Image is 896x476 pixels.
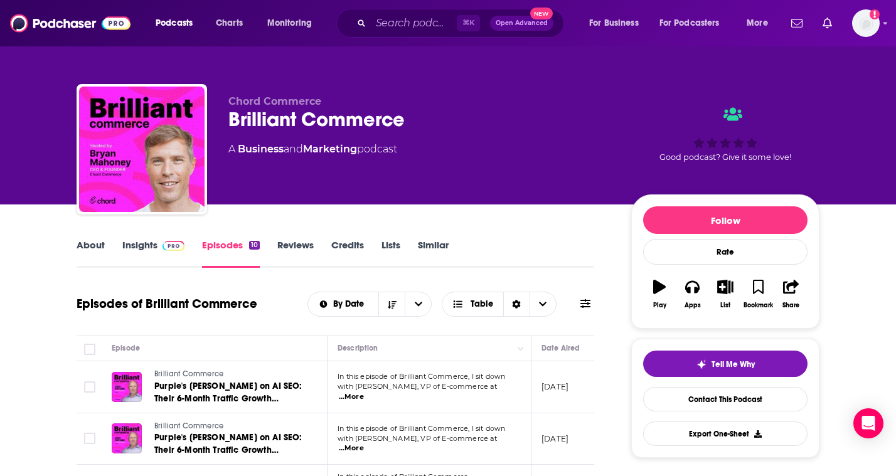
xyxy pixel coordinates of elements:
a: Brilliant Commerce [154,421,305,432]
div: 10 [249,241,260,250]
div: Bookmark [744,302,773,309]
div: Sort Direction [503,292,530,316]
span: Chord Commerce [228,95,321,107]
span: In this episode of Brilliant Commerce, I sit down [338,372,505,381]
span: with [PERSON_NAME], VP of E-commerce at [338,434,497,443]
span: Good podcast? Give it some love! [659,152,791,162]
a: Similar [418,239,449,268]
button: open menu [651,13,738,33]
a: Show notifications dropdown [818,13,837,34]
span: ...More [339,443,364,453]
div: List [720,302,730,309]
button: open menu [738,13,784,33]
button: open menu [405,292,431,316]
span: Table [471,300,493,309]
button: Sort Direction [378,292,405,316]
button: Apps [676,272,708,317]
img: Podchaser - Follow, Share and Rate Podcasts [10,11,131,35]
span: with [PERSON_NAME], VP of E-commerce at [338,382,497,391]
p: [DATE] [541,381,568,392]
span: By Date [333,300,368,309]
span: In this episode of Brilliant Commerce, I sit down [338,424,505,433]
button: List [709,272,742,317]
a: Lists [381,239,400,268]
a: Business [238,143,284,155]
button: Bookmark [742,272,774,317]
div: Search podcasts, credits, & more... [348,9,576,38]
span: Purple's [PERSON_NAME] on AI SEO: Their 6-Month Traffic Growth Playbook [154,432,302,468]
a: Show notifications dropdown [786,13,808,34]
button: Export One-Sheet [643,421,808,446]
button: Column Actions [513,341,528,356]
img: User Profile [852,9,880,37]
span: ...More [339,392,364,402]
div: Rate [643,239,808,265]
span: Purple's [PERSON_NAME] on AI SEO: Their 6-Month Traffic Growth Playbook [154,381,302,416]
input: Search podcasts, credits, & more... [371,13,457,33]
div: Open Intercom Messenger [853,408,883,438]
div: Date Aired [541,341,580,356]
span: Toggle select row [84,381,95,393]
a: About [77,239,105,268]
div: A podcast [228,142,397,157]
div: Share [782,302,799,309]
button: Play [643,272,676,317]
a: Credits [331,239,364,268]
span: More [747,14,768,32]
span: Tell Me Why [712,359,755,369]
span: Logged in as SolComms [852,9,880,37]
a: Reviews [277,239,314,268]
img: tell me why sparkle [696,359,707,369]
div: Episode [112,341,140,356]
span: Monitoring [267,14,312,32]
span: For Business [589,14,639,32]
div: Play [653,302,666,309]
button: open menu [259,13,328,33]
span: Charts [216,14,243,32]
a: Charts [208,13,250,33]
button: Show profile menu [852,9,880,37]
span: Toggle select row [84,433,95,444]
span: ⌘ K [457,15,480,31]
div: Apps [685,302,701,309]
p: [DATE] [541,433,568,444]
button: open menu [308,300,379,309]
span: Open Advanced [496,20,548,26]
span: Brilliant Commerce [154,421,223,430]
img: Podchaser Pro [163,241,184,251]
a: Episodes10 [202,239,260,268]
button: Share [775,272,808,317]
a: InsightsPodchaser Pro [122,239,184,268]
span: Podcasts [156,14,193,32]
a: Purple's [PERSON_NAME] on AI SEO: Their 6-Month Traffic Growth Playbook [154,380,305,405]
a: Purple's [PERSON_NAME] on AI SEO: Their 6-Month Traffic Growth Playbook [154,431,305,457]
div: Good podcast? Give it some love! [631,95,819,173]
button: Choose View [442,292,557,317]
img: Brilliant Commerce [79,87,205,212]
div: Description [338,341,378,356]
a: Brilliant Commerce [154,369,305,380]
button: Open AdvancedNew [490,16,553,31]
a: Contact This Podcast [643,387,808,411]
span: Brilliant Commerce [154,369,223,378]
h2: Choose List sort [307,292,432,317]
span: New [530,8,553,19]
button: tell me why sparkleTell Me Why [643,351,808,377]
button: Follow [643,206,808,234]
button: open menu [580,13,654,33]
span: and [284,143,303,155]
button: open menu [147,13,209,33]
h1: Episodes of Brilliant Commerce [77,296,257,312]
span: For Podcasters [659,14,720,32]
a: Marketing [303,143,357,155]
svg: Add a profile image [870,9,880,19]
